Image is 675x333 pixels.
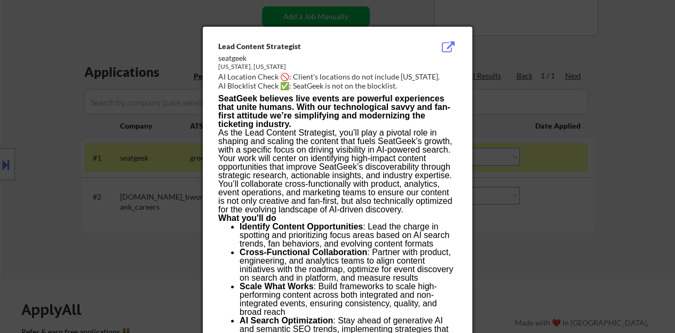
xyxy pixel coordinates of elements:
[240,282,456,316] li: : Build frameworks to scale high-performing content across both integrated and non-integrated eve...
[218,213,276,223] strong: What you'll do
[218,72,461,82] div: AI Location Check 🚫: Client's locations do not include [US_STATE].
[240,223,456,248] li: : Lead the charge in spotting and prioritizing focus areas based on AI search trends, fan behavio...
[240,282,313,291] strong: Scale What Works
[240,222,363,231] strong: Identify Content Opportunities
[240,248,456,282] li: : Partner with product, engineering, and analytics teams to align content initiatives with the ro...
[218,62,403,72] div: [US_STATE], [US_STATE]
[218,94,450,129] strong: SeatGeek believes live events are powerful experiences that unite humans. With our technological ...
[240,248,367,257] strong: Cross-Functional Collaboration
[218,41,403,52] div: Lead Content Strategist
[218,129,456,154] p: As the Lead Content Strategist, you’ll play a pivotal role in shaping and scaling the content tha...
[240,316,333,325] strong: AI Search Optimization
[218,53,403,64] div: seatgeek
[218,154,456,214] p: Your work will center on identifying high-impact content opportunities that improve SeatGeek’s di...
[218,81,461,91] div: AI Blocklist Check ✅: SeatGeek is not on the blocklist.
